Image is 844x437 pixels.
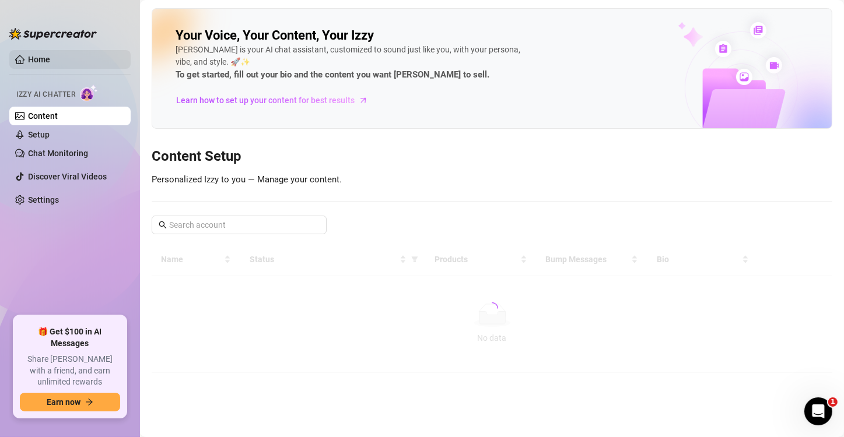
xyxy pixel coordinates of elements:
[828,397,838,407] span: 1
[176,94,355,107] span: Learn how to set up your content for best results
[152,174,342,185] span: Personalized Izzy to you — Manage your content.
[28,111,58,121] a: Content
[358,94,369,106] span: arrow-right
[152,147,832,166] h3: Content Setup
[651,9,832,128] img: ai-chatter-content-library-cLFOSyPT.png
[85,398,93,406] span: arrow-right
[20,393,120,411] button: Earn nowarrow-right
[28,195,59,205] a: Settings
[80,84,98,101] img: AI Chatter
[28,172,107,181] a: Discover Viral Videos
[159,221,167,229] span: search
[176,27,374,44] h2: Your Voice, Your Content, Your Izzy
[20,354,120,388] span: Share [PERSON_NAME] with a friend, and earn unlimited rewards
[20,326,120,349] span: 🎁 Get $100 in AI Messages
[47,397,80,407] span: Earn now
[804,397,832,425] iframe: Intercom live chat
[28,130,50,139] a: Setup
[9,28,97,40] img: logo-BBDzfeDw.svg
[169,218,310,231] input: Search account
[28,149,88,158] a: Chat Monitoring
[28,55,50,64] a: Home
[176,69,489,80] strong: To get started, fill out your bio and the content you want [PERSON_NAME] to sell.
[176,44,526,82] div: [PERSON_NAME] is your AI chat assistant, customized to sound just like you, with your persona, vi...
[16,89,75,100] span: Izzy AI Chatter
[176,91,377,110] a: Learn how to set up your content for best results
[484,301,499,316] span: loading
